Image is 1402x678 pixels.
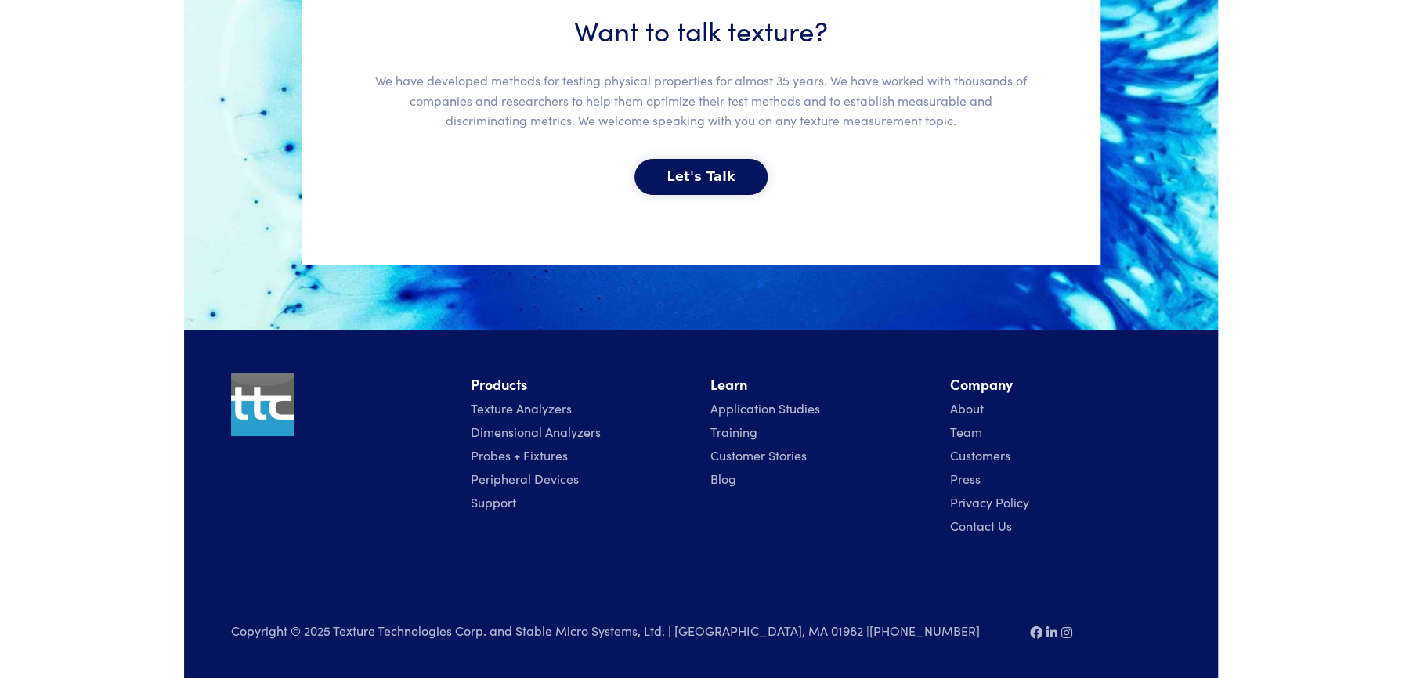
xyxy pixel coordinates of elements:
button: Let's Talk [634,159,767,195]
a: [PHONE_NUMBER] [869,622,980,639]
a: Application Studies [710,399,820,417]
a: Probes + Fixtures [471,446,568,463]
a: Customers [950,446,1010,463]
a: Training [710,423,757,440]
li: Products [471,373,692,396]
a: Texture Analyzers [471,399,572,417]
li: Company [950,373,1171,396]
a: Peripheral Devices [471,470,579,487]
a: Privacy Policy [950,493,1029,510]
a: Dimensional Analyzers [471,423,601,440]
h3: Want to talk texture? [372,10,1030,49]
a: Contact Us [950,517,1012,534]
img: ttc_logo_1x1_v1.0.png [231,373,294,436]
p: Copyright © 2025 Texture Technologies Corp. and Stable Micro Systems, Ltd. | [GEOGRAPHIC_DATA], M... [231,620,1011,641]
a: Support [471,493,516,510]
a: Press [950,470,981,487]
a: Blog [710,470,736,487]
a: Team [950,423,982,440]
a: Customer Stories [710,446,807,463]
li: Learn [710,373,931,396]
p: We have developed methods for testing physical properties for almost 35 years. We have worked wit... [372,55,1030,146]
a: About [950,399,984,417]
